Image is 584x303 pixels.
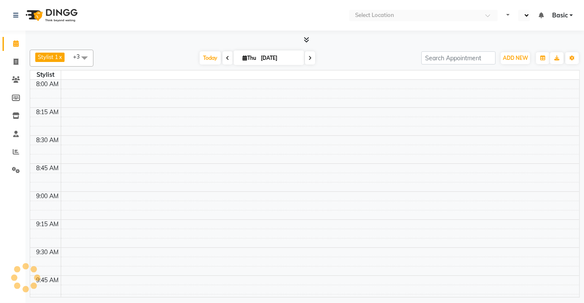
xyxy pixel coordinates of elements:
input: Search Appointment [421,51,496,65]
img: logo [22,3,80,27]
span: Thu [240,55,258,61]
div: 9:30 AM [35,248,61,257]
span: Stylist 1 [38,53,58,60]
div: 8:45 AM [35,164,61,173]
div: Stylist [30,70,61,79]
span: ADD NEW [503,55,528,61]
button: ADD NEW [501,52,530,64]
span: +3 [73,53,86,60]
div: 8:15 AM [35,108,61,117]
div: 9:15 AM [35,220,61,229]
input: 2025-09-04 [258,52,301,65]
span: Basic [552,11,568,20]
span: Today [200,51,221,65]
div: 9:00 AM [35,192,61,201]
div: 8:00 AM [35,80,61,89]
div: 8:30 AM [35,136,61,145]
div: Select Location [355,11,394,20]
div: 9:45 AM [35,276,61,285]
a: x [58,53,62,60]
